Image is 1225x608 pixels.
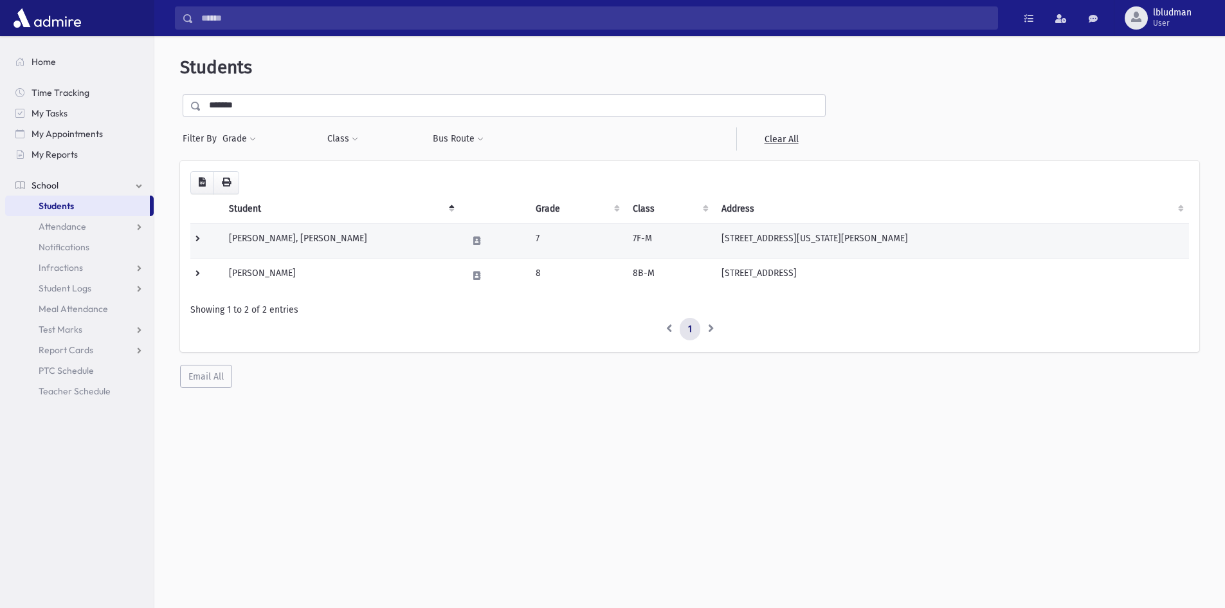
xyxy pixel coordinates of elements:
[32,107,68,119] span: My Tasks
[5,103,154,124] a: My Tasks
[39,303,108,315] span: Meal Attendance
[190,171,214,194] button: CSV
[432,127,484,151] button: Bus Route
[32,56,56,68] span: Home
[32,149,78,160] span: My Reports
[5,196,150,216] a: Students
[32,180,59,191] span: School
[221,194,460,224] th: Student: activate to sort column descending
[680,318,700,341] a: 1
[180,57,252,78] span: Students
[528,194,626,224] th: Grade: activate to sort column ascending
[1153,8,1192,18] span: lbludman
[183,132,222,145] span: Filter By
[625,258,714,293] td: 8B-M
[221,223,460,258] td: [PERSON_NAME], [PERSON_NAME]
[327,127,359,151] button: Class
[32,87,89,98] span: Time Tracking
[528,223,626,258] td: 7
[180,365,232,388] button: Email All
[1153,18,1192,28] span: User
[5,278,154,299] a: Student Logs
[736,127,826,151] a: Clear All
[5,144,154,165] a: My Reports
[5,82,154,103] a: Time Tracking
[194,6,997,30] input: Search
[5,299,154,319] a: Meal Attendance
[5,124,154,144] a: My Appointments
[5,381,154,401] a: Teacher Schedule
[39,344,93,356] span: Report Cards
[221,258,460,293] td: [PERSON_NAME]
[213,171,239,194] button: Print
[5,175,154,196] a: School
[5,360,154,381] a: PTC Schedule
[5,51,154,72] a: Home
[39,200,74,212] span: Students
[5,257,154,278] a: Infractions
[10,5,84,31] img: AdmirePro
[5,216,154,237] a: Attendance
[5,237,154,257] a: Notifications
[714,258,1189,293] td: [STREET_ADDRESS]
[39,241,89,253] span: Notifications
[714,194,1189,224] th: Address: activate to sort column ascending
[222,127,257,151] button: Grade
[190,303,1189,317] div: Showing 1 to 2 of 2 entries
[39,282,91,294] span: Student Logs
[39,221,86,232] span: Attendance
[39,385,111,397] span: Teacher Schedule
[714,223,1189,258] td: [STREET_ADDRESS][US_STATE][PERSON_NAME]
[625,194,714,224] th: Class: activate to sort column ascending
[39,324,82,335] span: Test Marks
[32,128,103,140] span: My Appointments
[39,365,94,376] span: PTC Schedule
[625,223,714,258] td: 7F-M
[5,340,154,360] a: Report Cards
[528,258,626,293] td: 8
[39,262,83,273] span: Infractions
[5,319,154,340] a: Test Marks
